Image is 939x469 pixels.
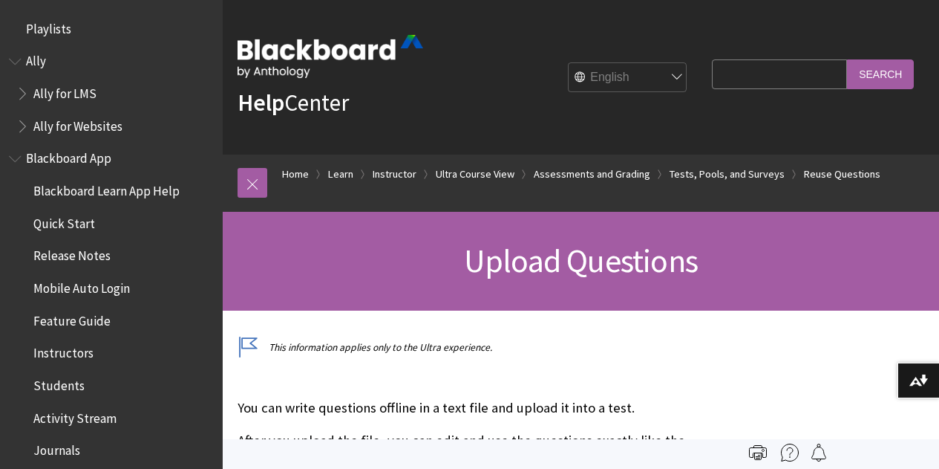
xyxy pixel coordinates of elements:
[26,146,111,166] span: Blackboard App
[26,49,46,69] span: Ally
[847,59,914,88] input: Search
[9,16,214,42] nav: Book outline for Playlists
[238,88,349,117] a: HelpCenter
[9,49,214,139] nav: Book outline for Anthology Ally Help
[26,16,71,36] span: Playlists
[373,165,416,184] a: Instructor
[328,165,353,184] a: Learn
[282,165,309,184] a: Home
[33,81,96,101] span: Ally for LMS
[33,406,117,426] span: Activity Stream
[810,444,828,462] img: Follow this page
[749,444,767,462] img: Print
[33,244,111,264] span: Release Notes
[436,165,514,184] a: Ultra Course View
[33,178,180,198] span: Blackboard Learn App Help
[238,340,704,355] p: This information applies only to the Ultra experience.
[33,439,80,459] span: Journals
[238,35,423,78] img: Blackboard by Anthology
[569,63,687,93] select: Site Language Selector
[33,308,111,329] span: Feature Guide
[33,276,130,296] span: Mobile Auto Login
[804,165,880,184] a: Reuse Questions
[33,114,122,134] span: Ally for Websites
[33,341,94,361] span: Instructors
[238,398,704,418] p: You can write questions offline in a text file and upload it into a test.
[781,444,799,462] img: More help
[534,165,650,184] a: Assessments and Grading
[464,240,698,281] span: Upload Questions
[670,165,785,184] a: Tests, Pools, and Surveys
[33,373,85,393] span: Students
[33,211,95,231] span: Quick Start
[238,88,284,117] strong: Help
